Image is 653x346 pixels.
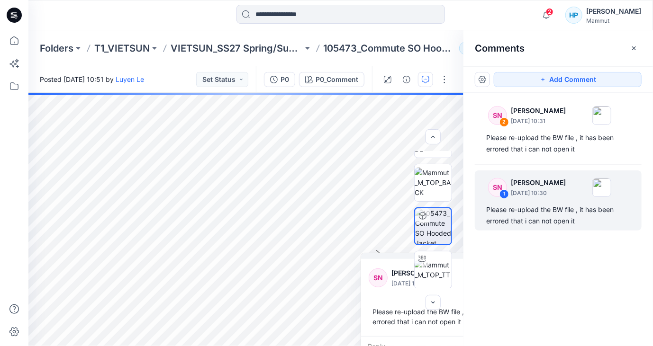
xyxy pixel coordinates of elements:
img: Mammut_M_TOP_TT [415,260,452,280]
button: P0 [264,72,295,87]
div: Please re-upload the BW file , it has been errored that i can not open it [369,303,509,330]
div: SN [488,106,507,125]
button: Details [399,72,414,87]
div: Mammut [586,17,641,24]
a: T1_VIETSUN [94,42,150,55]
div: Please re-upload the BW file , it has been errored that i can not open it [486,132,630,155]
a: Luyen Le [116,75,144,83]
p: [PERSON_NAME] [391,267,469,279]
div: 2 [499,117,509,127]
p: [DATE] 10:30 [511,188,566,198]
div: [PERSON_NAME] [586,6,641,17]
div: P0 [281,74,289,85]
span: 2 [546,8,553,16]
img: 105473_Commute SO Hooded Jacket Men AF P0_Comment [415,208,451,244]
img: Mammut_M_TOP_BACK [415,168,452,197]
div: P0_Comment [316,74,358,85]
a: Folders [40,42,73,55]
button: Add Comment [494,72,642,87]
button: 45 [459,42,490,55]
p: 105473_Commute SO Hooded Jacket Men AF [324,42,456,55]
div: Please re-upload the BW file , it has been errored that i can not open it [486,204,630,227]
div: SN [369,268,388,287]
p: [DATE] 10:30 [391,279,469,288]
div: 1 [499,189,509,199]
button: P0_Comment [299,72,364,87]
div: SN [488,178,507,197]
div: HP [565,7,582,24]
a: VIETSUN_SS27 Spring/Summer [GEOGRAPHIC_DATA] [171,42,303,55]
p: [DATE] 10:31 [511,116,566,126]
span: Posted [DATE] 10:51 by [40,74,144,84]
p: [PERSON_NAME] [511,105,566,116]
h2: Comments [475,43,525,54]
p: [PERSON_NAME] [511,177,566,188]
